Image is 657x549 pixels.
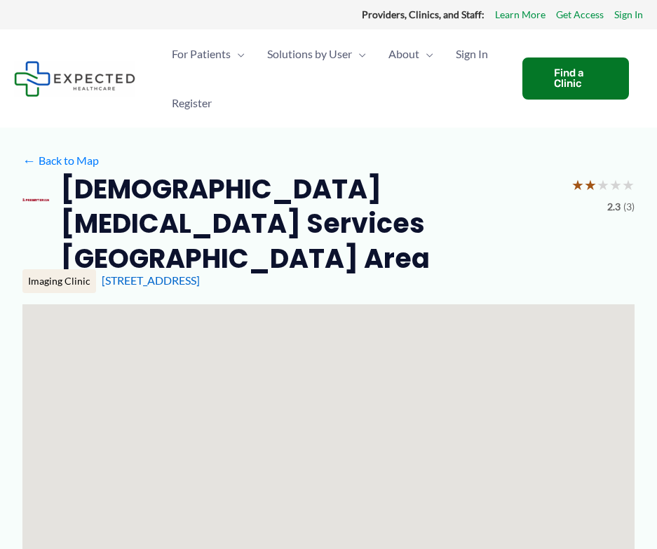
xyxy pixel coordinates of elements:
[172,79,212,128] span: Register
[22,150,99,171] a: ←Back to Map
[456,29,488,79] span: Sign In
[256,29,377,79] a: Solutions by UserMenu Toggle
[609,172,622,198] span: ★
[231,29,245,79] span: Menu Toggle
[607,198,621,216] span: 2.3
[362,8,485,20] strong: Providers, Clinics, and Staff:
[22,269,96,293] div: Imaging Clinic
[419,29,433,79] span: Menu Toggle
[597,172,609,198] span: ★
[571,172,584,198] span: ★
[161,29,508,128] nav: Primary Site Navigation
[352,29,366,79] span: Menu Toggle
[622,172,635,198] span: ★
[522,57,629,100] a: Find a Clinic
[584,172,597,198] span: ★
[623,198,635,216] span: (3)
[161,29,256,79] a: For PatientsMenu Toggle
[102,273,200,287] a: [STREET_ADDRESS]
[377,29,445,79] a: AboutMenu Toggle
[556,6,604,24] a: Get Access
[445,29,499,79] a: Sign In
[14,61,135,97] img: Expected Healthcare Logo - side, dark font, small
[60,172,560,276] h2: [DEMOGRAPHIC_DATA] [MEDICAL_DATA] Services [GEOGRAPHIC_DATA] Area
[161,79,223,128] a: Register
[495,6,546,24] a: Learn More
[22,154,36,167] span: ←
[614,6,643,24] a: Sign In
[172,29,231,79] span: For Patients
[388,29,419,79] span: About
[267,29,352,79] span: Solutions by User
